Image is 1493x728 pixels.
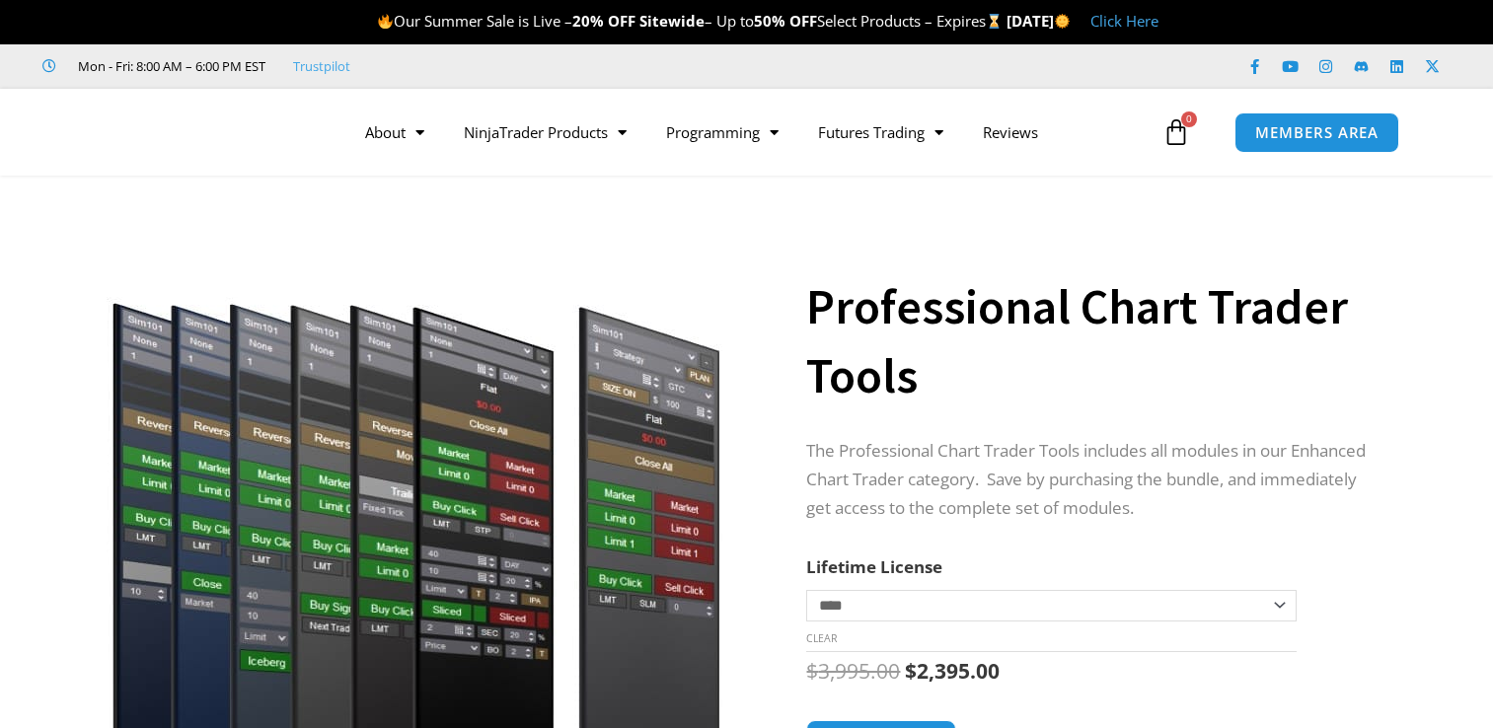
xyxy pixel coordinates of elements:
a: Futures Trading [798,109,963,155]
bdi: 3,995.00 [806,657,900,685]
strong: 20% OFF [572,11,635,31]
nav: Menu [345,109,1157,155]
span: Our Summer Sale is Live – – Up to Select Products – Expires [377,11,1007,31]
a: Programming [646,109,798,155]
a: Clear options [806,631,837,645]
img: 🔥 [378,14,393,29]
a: NinjaTrader Products [444,109,646,155]
h1: Professional Chart Trader Tools [806,272,1382,410]
span: $ [806,657,818,685]
strong: Sitewide [639,11,705,31]
img: 🌞 [1055,14,1070,29]
a: Click Here [1090,11,1158,31]
p: The Professional Chart Trader Tools includes all modules in our Enhanced Chart Trader category. S... [806,437,1382,523]
img: LogoAI | Affordable Indicators – NinjaTrader [72,97,284,168]
label: Lifetime License [806,555,942,578]
a: Reviews [963,109,1058,155]
iframe: Secure payment input frame [973,717,1151,719]
span: MEMBERS AREA [1255,125,1379,140]
a: MEMBERS AREA [1234,112,1399,153]
strong: 50% OFF [754,11,817,31]
strong: [DATE] [1007,11,1071,31]
a: About [345,109,444,155]
a: Trustpilot [293,54,350,78]
bdi: 2,395.00 [905,657,1000,685]
a: 0 [1133,104,1220,161]
span: $ [905,657,917,685]
span: 0 [1181,111,1197,127]
span: Mon - Fri: 8:00 AM – 6:00 PM EST [73,54,265,78]
img: ⌛ [987,14,1002,29]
